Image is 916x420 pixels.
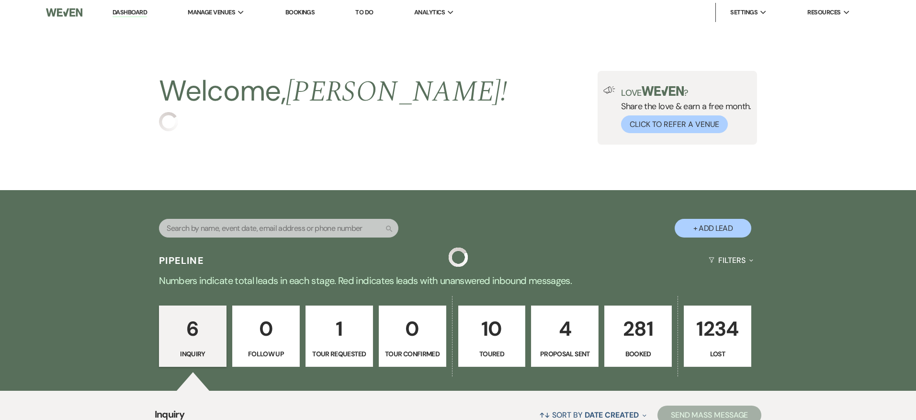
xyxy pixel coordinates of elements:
[621,86,751,97] p: Love ?
[159,254,204,267] h3: Pipeline
[113,8,147,17] a: Dashboard
[690,349,745,359] p: Lost
[414,8,445,17] span: Analytics
[807,8,840,17] span: Resources
[159,306,226,367] a: 6Inquiry
[159,219,398,238] input: Search by name, event date, email address or phone number
[165,313,220,345] p: 6
[621,115,728,133] button: Click to Refer a Venue
[615,86,751,133] div: Share the love & earn a free month.
[464,313,520,345] p: 10
[604,306,672,367] a: 281Booked
[464,349,520,359] p: Toured
[188,8,235,17] span: Manage Venues
[690,313,745,345] p: 1234
[675,219,751,238] button: + Add Lead
[684,306,751,367] a: 1234Lost
[312,313,367,345] p: 1
[385,349,440,359] p: Tour Confirmed
[705,248,757,273] button: Filters
[238,349,294,359] p: Follow Up
[531,306,599,367] a: 4Proposal Sent
[537,349,592,359] p: Proposal Sent
[355,8,373,16] a: To Do
[238,313,294,345] p: 0
[165,349,220,359] p: Inquiry
[232,306,300,367] a: 0Follow Up
[537,313,592,345] p: 4
[611,313,666,345] p: 281
[159,71,507,112] h2: Welcome,
[46,2,82,23] img: Weven Logo
[159,112,178,131] img: loading spinner
[603,86,615,94] img: loud-speaker-illustration.svg
[113,273,803,288] p: Numbers indicate total leads in each stage. Red indicates leads with unanswered inbound messages.
[305,306,373,367] a: 1Tour Requested
[611,349,666,359] p: Booked
[642,86,684,96] img: weven-logo-green.svg
[539,410,551,420] span: ↑↓
[379,306,446,367] a: 0Tour Confirmed
[385,313,440,345] p: 0
[449,248,468,267] img: loading spinner
[585,410,639,420] span: Date Created
[730,8,758,17] span: Settings
[286,70,507,114] span: [PERSON_NAME] !
[458,306,526,367] a: 10Toured
[312,349,367,359] p: Tour Requested
[285,8,315,16] a: Bookings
